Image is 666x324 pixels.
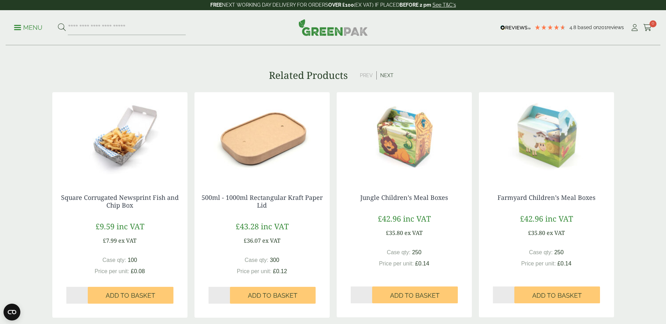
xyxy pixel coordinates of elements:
bdi: 9.59 [95,221,114,231]
bdi: 0.14 [415,261,429,266]
span: £ [273,268,276,274]
span: 201 [599,25,607,30]
span: £ [415,261,418,266]
span: inc VAT [403,213,431,224]
span: Add to Basket [532,292,582,299]
bdi: 42.96 [520,213,543,224]
button: Add to Basket [88,287,173,304]
span: Case qty: [103,257,126,263]
strong: FREE [210,2,222,8]
div: 4.79 Stars [534,24,566,31]
span: ex VAT [404,229,423,237]
a: 500ml - 1000ml Rectangular Kraft Paper Lid [202,193,323,209]
a: Square Corrugated Newsprint Fish and Chip Box [61,193,179,209]
span: ex VAT [262,237,281,244]
span: ex VAT [118,237,137,244]
span: Price per unit: [379,261,414,266]
span: £ [103,237,106,244]
span: 100 [128,257,137,263]
bdi: 7.99 [103,237,117,244]
span: Add to Basket [390,292,440,299]
button: Prev [356,71,377,80]
bdi: 0.08 [131,268,145,274]
span: Case qty: [529,249,553,255]
bdi: 0.14 [558,261,572,266]
span: inc VAT [261,221,289,231]
span: 4.8 [569,25,578,30]
a: See T&C's [433,2,456,8]
span: £ [95,221,100,231]
i: My Account [630,24,639,31]
span: 0 [649,20,657,27]
span: £ [131,268,134,274]
span: Price per unit: [521,261,556,266]
img: GreenPak Supplies [298,19,368,36]
button: Next [377,71,397,80]
strong: OVER £100 [328,2,354,8]
i: Cart [643,24,652,31]
span: £ [528,229,531,237]
span: Based on [578,25,599,30]
a: Menu [14,23,42,31]
h3: Related Products [269,69,348,81]
span: inc VAT [545,213,573,224]
img: Farmyard Childrens Meal Box [479,92,614,180]
span: inc VAT [117,221,144,231]
span: reviews [607,25,624,30]
span: Price per unit: [94,268,129,274]
span: Add to Basket [106,292,155,299]
span: £ [386,229,389,237]
a: Jungle Children’s Meal Boxes [360,193,448,202]
span: 250 [554,249,564,255]
img: 2723006 Paper Lid for Rectangular Kraft Bowl v1 [194,92,330,180]
span: Add to Basket [248,292,297,299]
img: REVIEWS.io [500,25,531,30]
span: 250 [412,249,422,255]
bdi: 0.12 [273,268,287,274]
span: ex VAT [547,229,565,237]
bdi: 42.96 [378,213,401,224]
a: Farmyard Children’s Meal Boxes [497,193,595,202]
bdi: 35.80 [528,229,545,237]
bdi: 43.28 [236,221,259,231]
span: 300 [270,257,279,263]
bdi: 35.80 [386,229,403,237]
p: Menu [14,23,42,32]
img: 2520069 Square News Fish n Chip Corrugated Box - Open with Chips [52,92,187,180]
span: £ [558,261,561,266]
img: Jungle Childrens Meal Box v2 [337,92,472,180]
strong: BEFORE 2 pm [400,2,431,8]
span: £ [378,213,382,224]
bdi: 36.07 [244,237,261,244]
span: Case qty: [387,249,411,255]
span: £ [520,213,524,224]
button: Add to Basket [514,286,600,303]
button: Add to Basket [372,286,458,303]
button: Open CMP widget [4,304,20,320]
button: Add to Basket [230,287,316,304]
span: £ [236,221,240,231]
a: 0 [643,22,652,33]
span: £ [244,237,247,244]
span: Case qty: [245,257,269,263]
span: Price per unit: [237,268,271,274]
